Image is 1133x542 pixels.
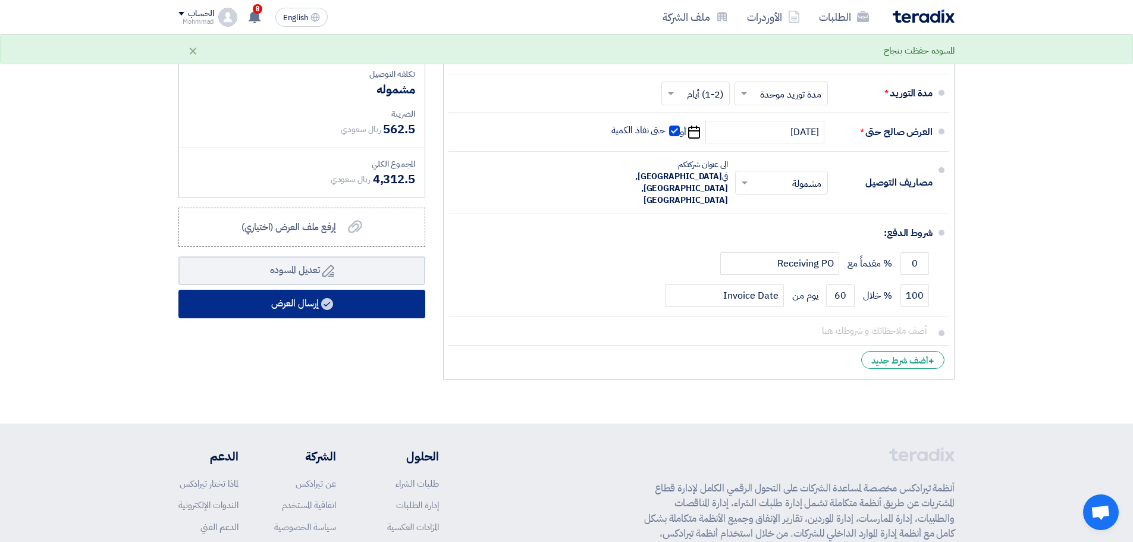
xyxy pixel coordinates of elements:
button: إرسال العرض [178,290,425,318]
a: الطلبات [809,3,878,31]
span: % خلال [863,290,892,302]
span: % مقدماً مع [848,258,892,270]
div: مصاريف التوصيل [837,168,933,197]
span: يوم من [792,290,818,302]
a: اتفاقية المستخدم [282,499,336,512]
li: الدعم [178,447,238,465]
button: تعديل المسوده [178,256,425,285]
span: 8 [253,4,262,14]
div: الضريبة [189,108,415,120]
div: تكلفه التوصيل [189,68,415,80]
div: الحساب [188,9,214,19]
a: الأوردرات [737,3,809,31]
span: أو [680,126,686,138]
button: English [275,8,328,27]
a: الندوات الإلكترونية [178,499,238,512]
span: مشموله [376,80,415,98]
input: سنة-شهر-يوم [705,121,824,143]
input: أضف ملاحظاتك و شروطك هنا [458,319,933,342]
label: حتى نفاذ الكمية [611,124,680,136]
a: إدارة الطلبات [396,499,439,512]
a: ملف الشركة [653,3,737,31]
div: الى عنوان شركتكم في [597,159,728,206]
input: payment-term-2 [826,284,855,307]
li: الحلول [372,447,439,465]
div: شروط الدفع: [467,219,933,247]
a: لماذا تختار تيرادكس [180,477,238,490]
div: أضف شرط جديد [861,351,944,369]
span: 562.5 [383,120,415,138]
div: Mohmmad [178,18,214,25]
span: ريال سعودي [341,123,381,136]
div: المسوده حفظت بنجاح [884,44,955,58]
a: الدعم الفني [200,521,238,534]
a: المزادات العكسية [387,521,439,534]
span: 4,312.5 [373,170,415,188]
input: payment-term-2 [720,252,839,275]
input: payment-term-2 [665,284,784,307]
span: ريال سعودي [331,173,371,186]
div: × [188,43,198,58]
img: profile_test.png [218,8,237,27]
a: دردشة مفتوحة [1083,494,1119,530]
div: العرض صالح حتى [837,118,933,146]
input: payment-term-1 [900,252,929,275]
input: payment-term-2 [900,284,929,307]
a: طلبات الشراء [396,477,439,490]
span: [GEOGRAPHIC_DATA], [GEOGRAPHIC_DATA], [GEOGRAPHIC_DATA] [635,170,728,206]
div: المجموع الكلي [189,158,415,170]
a: عن تيرادكس [296,477,336,490]
li: الشركة [274,447,336,465]
span: English [283,14,308,22]
span: + [928,354,934,368]
div: مدة التوريد [837,79,933,108]
a: سياسة الخصوصية [274,521,336,534]
img: Teradix logo [893,10,955,23]
span: إرفع ملف العرض (اختياري) [241,220,336,234]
